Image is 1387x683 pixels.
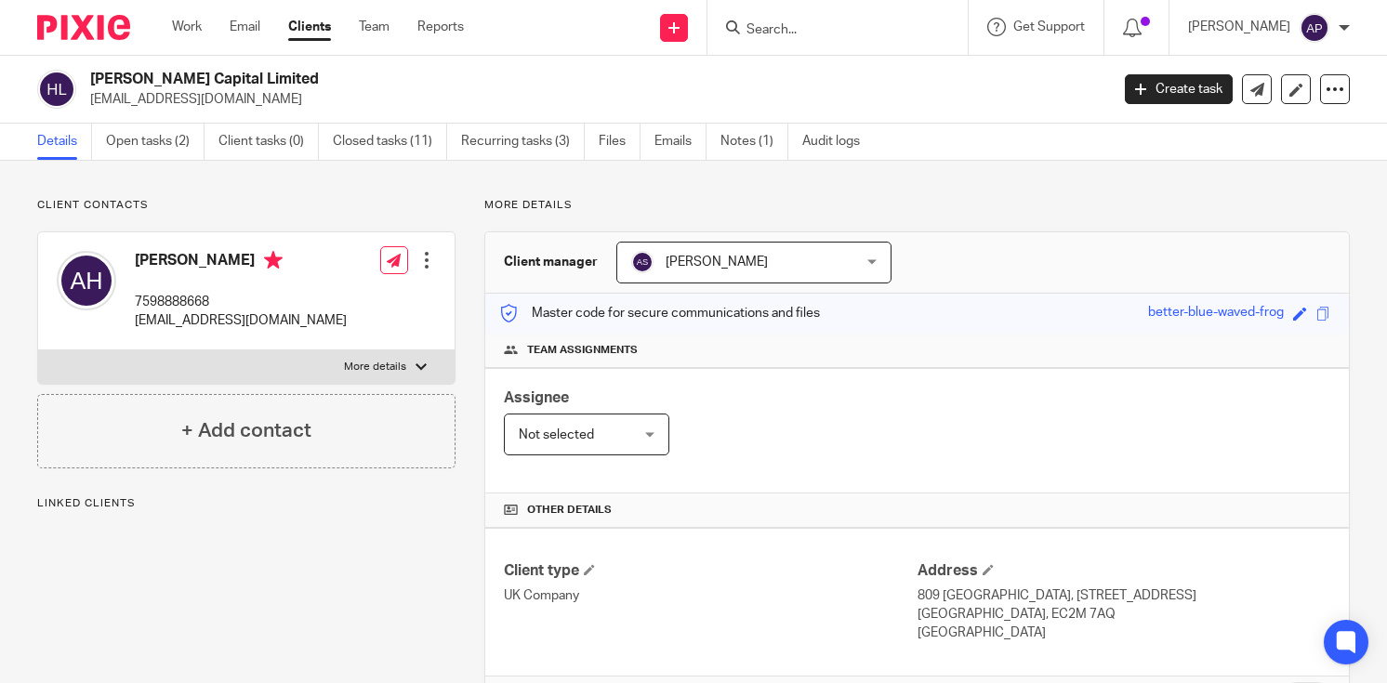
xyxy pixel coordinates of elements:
[654,124,707,160] a: Emails
[264,251,283,269] i: Primary
[527,343,638,358] span: Team assignments
[1125,74,1233,104] a: Create task
[135,251,347,274] h4: [PERSON_NAME]
[57,251,116,310] img: svg%3E
[37,15,130,40] img: Pixie
[90,70,895,89] h2: [PERSON_NAME] Capital Limited
[106,124,205,160] a: Open tasks (2)
[484,198,1350,213] p: More details
[37,70,76,109] img: svg%3E
[1148,303,1284,324] div: better-blue-waved-frog
[504,253,598,271] h3: Client manager
[599,124,641,160] a: Files
[37,124,92,160] a: Details
[1013,20,1085,33] span: Get Support
[461,124,585,160] a: Recurring tasks (3)
[918,624,1330,642] p: [GEOGRAPHIC_DATA]
[802,124,874,160] a: Audit logs
[359,18,390,36] a: Team
[527,503,612,518] span: Other details
[333,124,447,160] a: Closed tasks (11)
[745,22,912,39] input: Search
[918,586,1330,605] p: 809 [GEOGRAPHIC_DATA], [STREET_ADDRESS]
[519,428,594,441] span: Not selected
[504,586,917,605] p: UK Company
[90,90,1097,109] p: [EMAIL_ADDRESS][DOMAIN_NAME]
[631,251,654,273] img: svg%3E
[37,496,456,511] p: Linked clients
[417,18,464,36] a: Reports
[344,360,406,374] p: More details
[135,293,347,311] p: 7598888668
[504,561,917,581] h4: Client type
[37,198,456,213] p: Client contacts
[1188,18,1290,36] p: [PERSON_NAME]
[218,124,319,160] a: Client tasks (0)
[918,561,1330,581] h4: Address
[666,256,768,269] span: [PERSON_NAME]
[918,605,1330,624] p: [GEOGRAPHIC_DATA], EC2M 7AQ
[181,416,311,445] h4: + Add contact
[720,124,788,160] a: Notes (1)
[230,18,260,36] a: Email
[135,311,347,330] p: [EMAIL_ADDRESS][DOMAIN_NAME]
[288,18,331,36] a: Clients
[1300,13,1329,43] img: svg%3E
[504,390,569,405] span: Assignee
[172,18,202,36] a: Work
[499,304,820,322] p: Master code for secure communications and files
